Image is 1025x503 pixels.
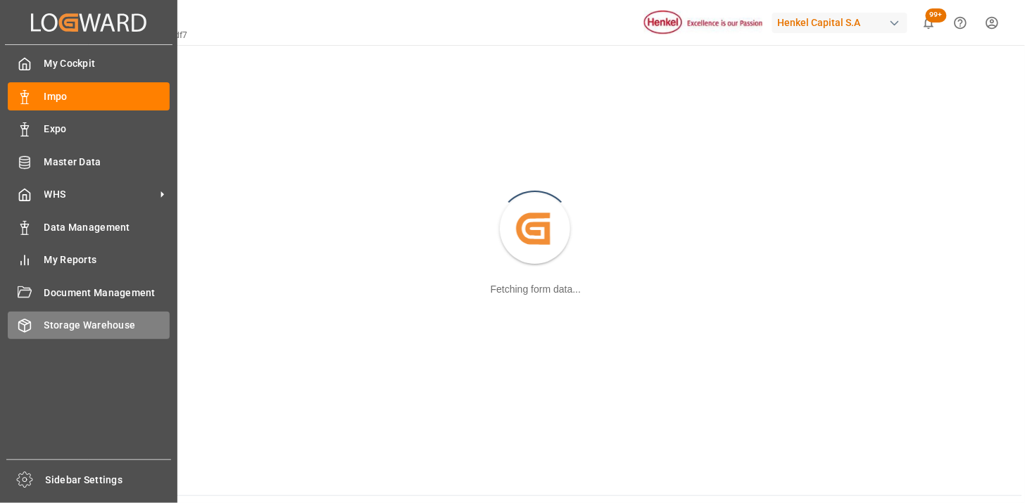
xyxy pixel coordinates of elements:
[44,155,170,170] span: Master Data
[8,279,170,306] a: Document Management
[44,220,170,235] span: Data Management
[44,318,170,333] span: Storage Warehouse
[644,11,762,35] img: Henkel%20logo.jpg_1689854090.jpg
[8,148,170,175] a: Master Data
[913,7,945,39] button: show 100 new notifications
[44,56,170,71] span: My Cockpit
[8,213,170,241] a: Data Management
[44,286,170,300] span: Document Management
[44,187,156,202] span: WHS
[8,82,170,110] a: Impo
[44,122,170,136] span: Expo
[44,89,170,104] span: Impo
[926,8,947,23] span: 99+
[8,246,170,274] a: My Reports
[772,9,913,36] button: Henkel Capital S.A
[8,50,170,77] a: My Cockpit
[772,13,907,33] div: Henkel Capital S.A
[44,253,170,267] span: My Reports
[8,312,170,339] a: Storage Warehouse
[46,473,172,488] span: Sidebar Settings
[945,7,976,39] button: Help Center
[8,115,170,143] a: Expo
[491,282,581,297] div: Fetching form data...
